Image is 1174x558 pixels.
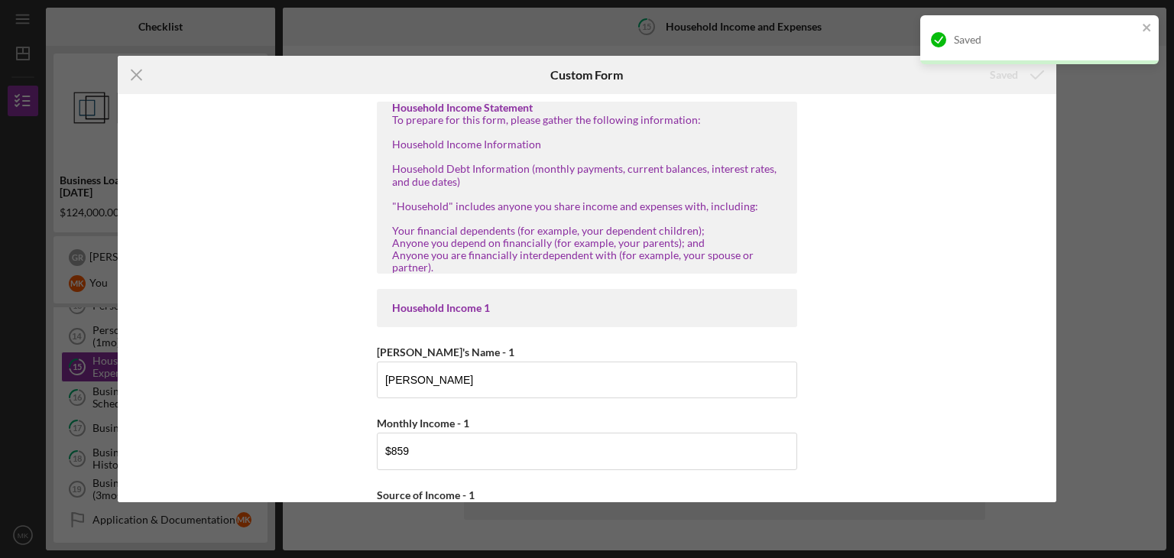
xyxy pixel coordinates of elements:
label: Monthly Income - 1 [377,417,469,430]
div: Household Income Statement [392,102,782,114]
div: Saved [954,34,1137,46]
div: Household Income 1 [392,302,782,314]
label: Source of Income - 1 [377,488,475,501]
h6: Custom Form [550,68,623,82]
div: To prepare for this form, please gather the following information: Household Income Information H... [392,114,782,274]
button: close [1142,21,1153,36]
label: [PERSON_NAME]'s Name - 1 [377,346,514,358]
